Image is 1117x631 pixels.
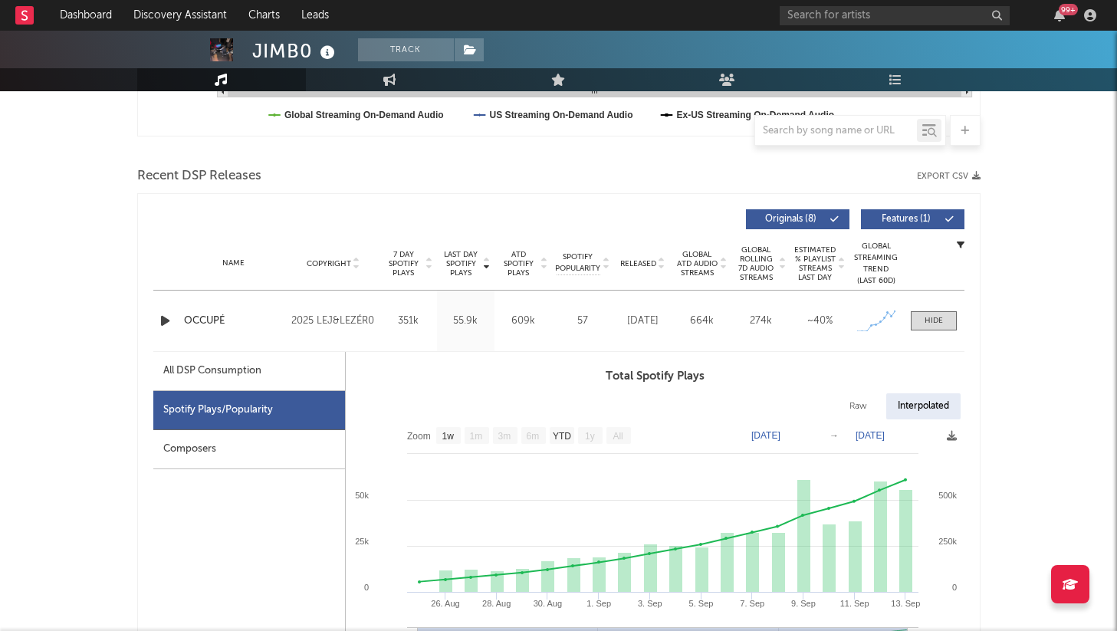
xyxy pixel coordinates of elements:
text: 9. Sep [791,599,816,608]
button: Track [358,38,454,61]
text: 1. Sep [586,599,611,608]
input: Search for artists [780,6,1010,25]
span: Copyright [307,259,351,268]
button: Features(1) [861,209,964,229]
span: Estimated % Playlist Streams Last Day [794,245,836,282]
text: Zoom [407,431,431,442]
div: JIMB0 [252,38,339,64]
div: Spotify Plays/Popularity [153,391,345,430]
span: Last Day Spotify Plays [441,250,481,278]
text: 50k [355,491,369,500]
div: Interpolated [886,393,961,419]
text: Ex-US Streaming On-Demand Audio [676,110,834,120]
button: Originals(8) [746,209,849,229]
span: Recent DSP Releases [137,167,261,186]
text: 3. Sep [637,599,662,608]
text: 6m [526,431,539,442]
input: Search by song name or URL [755,125,917,137]
text: [DATE] [751,430,780,441]
text: 28. Aug [482,599,511,608]
h3: Total Spotify Plays [346,367,964,386]
text: 500k [938,491,957,500]
div: 99 + [1059,4,1078,15]
div: 274k [735,314,787,329]
text: US Streaming On-Demand Audio [489,110,632,120]
div: 609k [498,314,548,329]
text: → [830,430,839,441]
text: 7. Sep [740,599,764,608]
text: 1y [585,431,595,442]
div: All DSP Consumption [163,362,261,380]
div: ~ 40 % [794,314,846,329]
text: 25k [355,537,369,546]
text: 0 [363,583,368,592]
a: OCCUPÉ [184,314,284,329]
div: All DSP Consumption [153,352,345,391]
div: [DATE] [617,314,669,329]
span: Spotify Popularity [555,251,600,274]
text: 0 [951,583,956,592]
div: 351k [383,314,433,329]
div: Composers [153,430,345,469]
text: 3m [498,431,511,442]
div: 57 [556,314,609,329]
span: Released [620,259,656,268]
div: 2025 LEJ&LEZÉR0 [291,312,375,330]
text: Global Streaming On-Demand Audio [284,110,444,120]
div: 55.9k [441,314,491,329]
span: Originals ( 8 ) [756,215,826,224]
span: Global ATD Audio Streams [676,250,718,278]
text: 250k [938,537,957,546]
div: Raw [838,393,879,419]
div: Global Streaming Trend (Last 60D) [853,241,899,287]
span: Features ( 1 ) [871,215,941,224]
text: [DATE] [856,430,885,441]
span: ATD Spotify Plays [498,250,539,278]
text: YTD [552,431,570,442]
text: 5. Sep [688,599,713,608]
text: 11. Sep [839,599,869,608]
span: Global Rolling 7D Audio Streams [735,245,777,282]
div: 664k [676,314,728,329]
text: All [613,431,623,442]
button: 99+ [1054,9,1065,21]
text: 13. Sep [891,599,920,608]
text: 1w [442,431,454,442]
button: Export CSV [917,172,981,181]
div: Name [184,258,284,269]
text: 30. Aug [533,599,561,608]
text: 1m [469,431,482,442]
text: 26. Aug [431,599,459,608]
span: 7 Day Spotify Plays [383,250,424,278]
